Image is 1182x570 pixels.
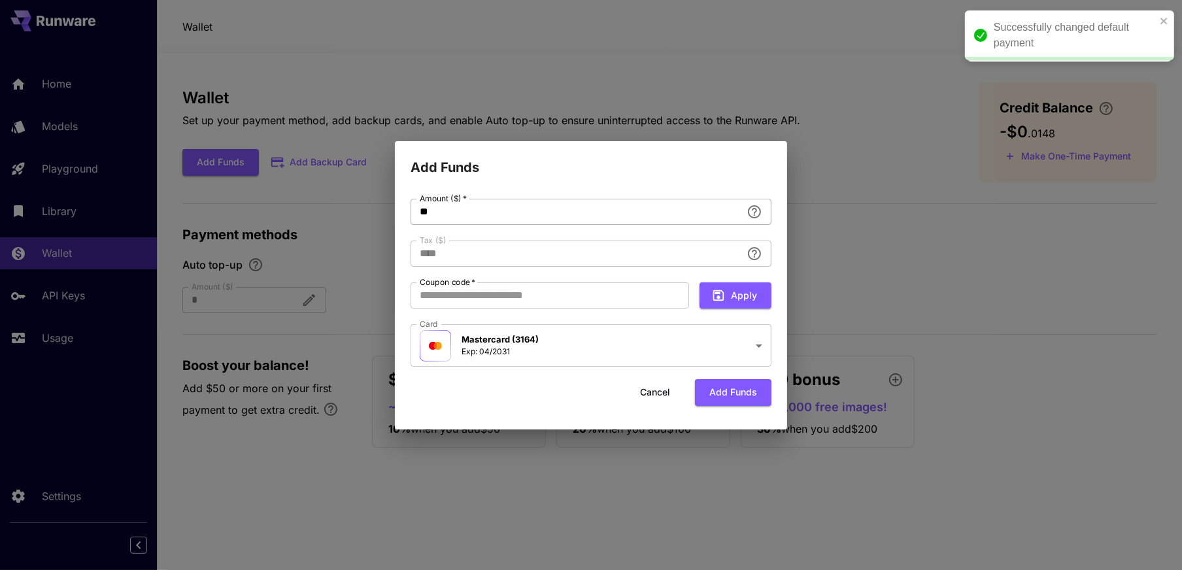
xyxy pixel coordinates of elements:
h2: Add Funds [395,141,787,178]
p: Mastercard (3164) [462,333,539,346]
button: Apply [700,282,771,309]
label: Amount ($) [420,193,467,204]
label: Tax ($) [420,235,447,246]
button: close [1160,16,1169,26]
div: Successfully changed default payment [994,20,1156,51]
p: Exp: 04/2031 [462,346,539,358]
label: Coupon code [420,277,476,288]
button: Add funds [695,379,771,406]
label: Card [420,318,438,329]
button: Cancel [626,379,684,406]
